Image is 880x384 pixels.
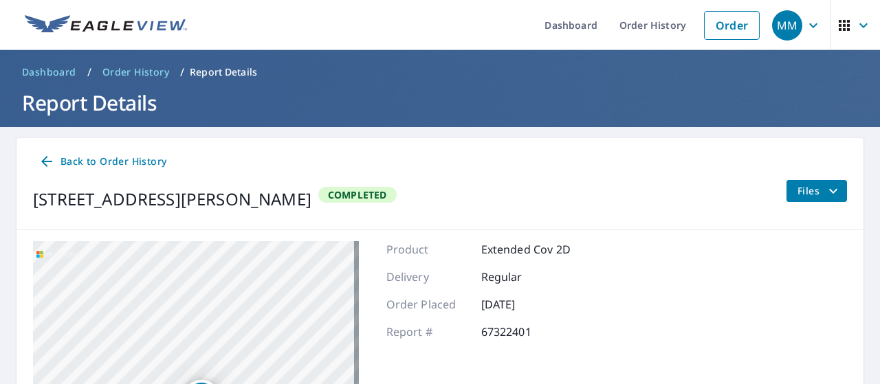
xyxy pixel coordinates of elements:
span: Order History [102,65,169,79]
p: Report # [386,324,469,340]
li: / [87,64,91,80]
nav: breadcrumb [16,61,863,83]
p: Product [386,241,469,258]
h1: Report Details [16,89,863,117]
span: Completed [320,188,395,201]
p: Order Placed [386,296,469,313]
p: Extended Cov 2D [481,241,571,258]
a: Dashboard [16,61,82,83]
div: [STREET_ADDRESS][PERSON_NAME] [33,187,311,212]
button: filesDropdownBtn-67322401 [786,180,847,202]
p: Report Details [190,65,257,79]
p: Delivery [386,269,469,285]
li: / [180,64,184,80]
a: Order [704,11,760,40]
img: EV Logo [25,15,187,36]
a: Back to Order History [33,149,172,174]
a: Order History [97,61,175,83]
p: 67322401 [481,324,564,340]
span: Files [797,183,841,199]
span: Back to Order History [38,153,166,170]
p: [DATE] [481,296,564,313]
p: Regular [481,269,564,285]
div: MM [772,10,802,41]
span: Dashboard [22,65,76,79]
